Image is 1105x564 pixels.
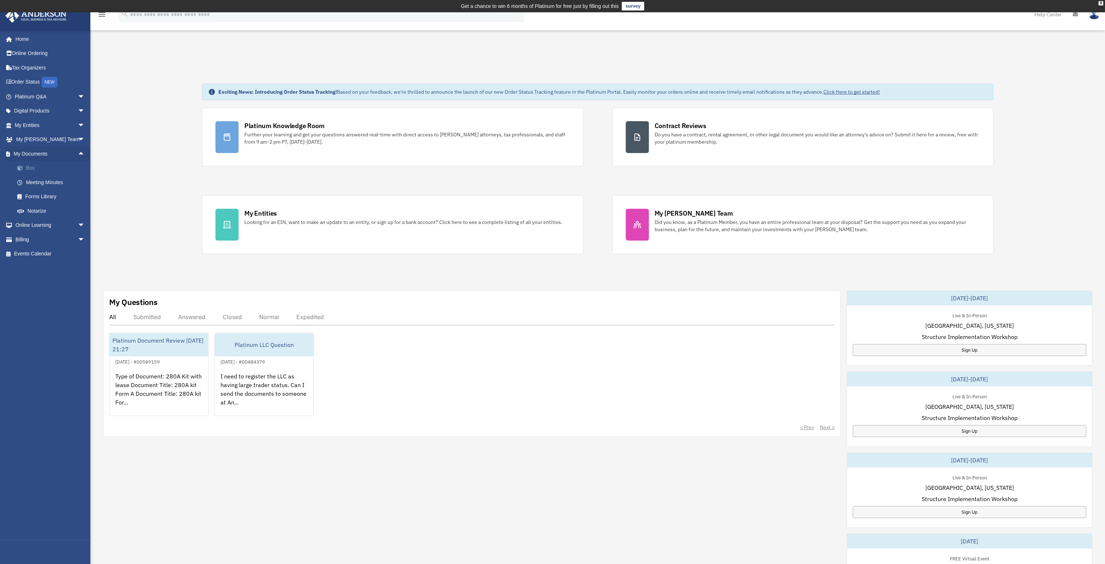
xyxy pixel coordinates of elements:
[133,313,161,321] div: Submitted
[244,121,325,130] div: Platinum Knowledge Room
[847,372,1092,386] div: [DATE]-[DATE]
[5,247,96,261] a: Events Calendar
[296,313,324,321] div: Expedited
[78,232,92,247] span: arrow_drop_down
[223,313,242,321] div: Closed
[655,209,733,218] div: My [PERSON_NAME] Team
[202,108,583,166] a: Platinum Knowledge Room Further your learning and get your questions answered real-time with dire...
[921,332,1017,341] span: Structure Implementation Workshop
[78,132,92,147] span: arrow_drop_down
[78,118,92,133] span: arrow_drop_down
[178,313,205,321] div: Answered
[5,60,96,75] a: Tax Organizers
[946,473,992,481] div: Live & In-Person
[110,366,208,423] div: Type of Document: 280A Kit with lease Document Title: 280A kit Form A Document Title: 280A kit Fo...
[5,218,96,233] a: Online Learningarrow_drop_down
[853,344,1086,356] a: Sign Up
[10,175,96,190] a: Meeting Minutes
[110,357,166,365] div: [DATE] - #00589159
[5,89,96,104] a: Platinum Q&Aarrow_drop_down
[218,89,337,95] strong: Exciting News: Introducing Order Status Tracking!
[10,161,96,175] a: Box
[121,10,129,18] i: search
[78,104,92,119] span: arrow_drop_down
[5,118,96,132] a: My Entitiesarrow_drop_down
[5,46,96,61] a: Online Ordering
[5,147,96,161] a: My Documentsarrow_drop_up
[218,88,880,96] div: Based on your feedback, we're thrilled to announce the launch of our new Order Status Tracking fe...
[5,32,92,46] a: Home
[215,333,313,356] div: Platinum LLC Question
[110,333,208,356] div: Platinum Document Review [DATE] 21:27
[78,147,92,161] span: arrow_drop_up
[3,9,69,23] img: Anderson Advisors Platinum Portal
[214,333,314,416] a: Platinum LLC Question[DATE] - #00484379I need to register the LLC as having large trader status. ...
[823,89,880,95] a: Click Here to get started!
[925,402,1014,411] span: [GEOGRAPHIC_DATA], [US_STATE]
[98,13,106,19] a: menu
[655,131,980,145] div: Do you have a contract, rental agreement, or other legal document you would like an attorney's ad...
[1089,9,1100,20] img: User Pic
[109,333,209,416] a: Platinum Document Review [DATE] 21:27[DATE] - #00589159Type of Document: 280A Kit with lease Docu...
[944,554,995,562] div: FREE Virtual Event
[244,131,570,145] div: Further your learning and get your questions answered real-time with direct access to [PERSON_NAM...
[612,108,994,166] a: Contract Reviews Do you have a contract, rental agreement, or other legal document you would like...
[622,2,644,10] a: survey
[244,219,562,226] div: Looking for an EIN, want to make an update to an entity, or sign up for a bank account? Click her...
[946,392,992,400] div: Live & In-Person
[215,357,271,365] div: [DATE] - #00484379
[946,311,992,319] div: Live & In-Person
[921,414,1017,422] span: Structure Implementation Workshop
[925,321,1014,330] span: [GEOGRAPHIC_DATA], [US_STATE]
[5,104,96,118] a: Digital Productsarrow_drop_down
[925,483,1014,492] span: [GEOGRAPHIC_DATA], [US_STATE]
[1098,1,1103,5] div: close
[42,77,57,88] div: NEW
[10,204,96,218] a: Notarize
[853,506,1086,518] a: Sign Up
[655,121,706,130] div: Contract Reviews
[98,10,106,19] i: menu
[921,495,1017,503] span: Structure Implementation Workshop
[853,425,1086,437] a: Sign Up
[655,219,980,233] div: Did you know, as a Platinum Member, you have an entire professional team at your disposal? Get th...
[847,291,1092,305] div: [DATE]-[DATE]
[10,190,96,204] a: Forms Library
[5,232,96,247] a: Billingarrow_drop_down
[78,89,92,104] span: arrow_drop_down
[215,366,313,423] div: I need to register the LLC as having large trader status. Can I send the documents to someone at ...
[202,195,583,254] a: My Entities Looking for an EIN, want to make an update to an entity, or sign up for a bank accoun...
[5,132,96,147] a: My [PERSON_NAME] Teamarrow_drop_down
[244,209,277,218] div: My Entities
[109,313,116,321] div: All
[259,313,279,321] div: Normal
[5,75,96,90] a: Order StatusNEW
[847,534,1092,548] div: [DATE]
[847,453,1092,467] div: [DATE]-[DATE]
[109,297,158,308] div: My Questions
[78,218,92,233] span: arrow_drop_down
[461,2,619,10] div: Get a chance to win 6 months of Platinum for free just by filling out this
[612,195,994,254] a: My [PERSON_NAME] Team Did you know, as a Platinum Member, you have an entire professional team at...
